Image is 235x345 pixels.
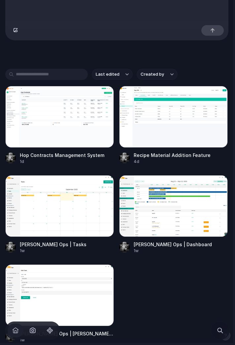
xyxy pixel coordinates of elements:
a: Ollie Ops | Dashboard[PERSON_NAME] Ops | Dashboard1w [119,175,228,254]
div: 1d [20,159,104,165]
button: Last edited [92,69,133,80]
a: Hop Contracts Management SystemHop Contracts Management System1d [5,86,114,165]
div: 1w [134,248,212,254]
div: Hop Contracts Management System [20,152,104,159]
span: Created by [141,71,164,78]
span: Last edited [96,71,119,78]
div: [PERSON_NAME] Ops | Tasks [20,241,86,248]
a: Ollie Ops | Tasks[PERSON_NAME] Ops | Tasks1w [5,175,114,254]
button: Search [212,323,228,338]
div: 4d [134,159,211,165]
div: [PERSON_NAME] Ops | Dashboard [134,241,212,248]
button: Created by [137,69,178,80]
div: Recipe Material Addition Feature [134,152,211,159]
a: Recipe Material Addition FeatureRecipe Material Addition Feature4d [119,86,228,165]
div: 1w [20,248,86,254]
a: Ollie Ops | Ollie Ops | Add New Task[PERSON_NAME] Ops | [PERSON_NAME] Ops | Add New Task1w [5,264,114,343]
